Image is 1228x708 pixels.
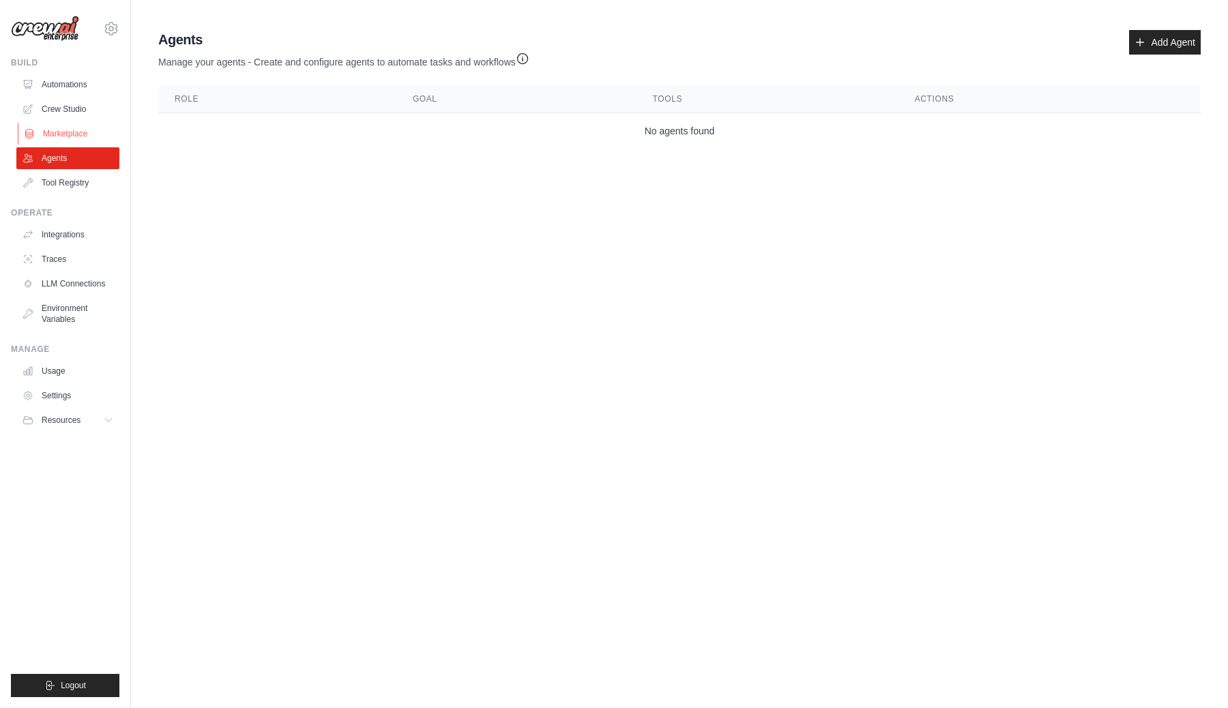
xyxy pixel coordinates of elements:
a: LLM Connections [16,273,119,295]
a: Integrations [16,224,119,246]
a: Crew Studio [16,98,119,120]
a: Environment Variables [16,297,119,330]
span: Logout [61,680,86,691]
a: Add Agent [1129,30,1201,55]
th: Tools [637,85,898,113]
span: Resources [42,415,81,426]
a: Marketplace [18,123,121,145]
a: Usage [16,360,119,382]
div: Build [11,57,119,68]
a: Settings [16,385,119,407]
th: Actions [898,85,1201,113]
a: Traces [16,248,119,270]
div: Operate [11,207,119,218]
th: Role [158,85,396,113]
button: Logout [11,674,119,697]
th: Goal [396,85,637,113]
div: Manage [11,344,119,355]
p: Manage your agents - Create and configure agents to automate tasks and workflows [158,49,529,69]
h2: Agents [158,30,529,49]
img: Logo [11,16,79,42]
a: Automations [16,74,119,95]
td: No agents found [158,113,1201,149]
button: Resources [16,409,119,431]
a: Agents [16,147,119,169]
a: Tool Registry [16,172,119,194]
